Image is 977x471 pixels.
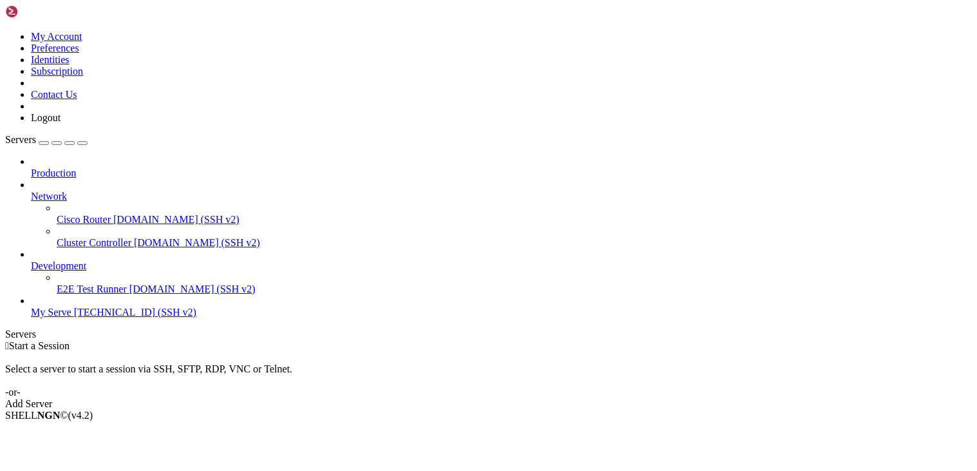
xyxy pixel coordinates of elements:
img: Shellngn [5,5,79,18]
a: My Account [31,31,82,42]
span: SHELL © [5,410,93,421]
span: [DOMAIN_NAME] (SSH v2) [134,237,260,248]
a: Network [31,191,972,202]
a: Servers [5,134,88,145]
li: E2E Test Runner [DOMAIN_NAME] (SSH v2) [57,272,972,295]
a: Cluster Controller [DOMAIN_NAME] (SSH v2) [57,237,972,249]
span: E2E Test Runner [57,284,127,294]
span: 4.2.0 [68,410,93,421]
span: [TECHNICAL_ID] (SSH v2) [74,307,196,318]
div: Servers [5,329,972,340]
span: Network [31,191,67,202]
li: Cisco Router [DOMAIN_NAME] (SSH v2) [57,202,972,226]
a: Cisco Router [DOMAIN_NAME] (SSH v2) [57,214,972,226]
span: Development [31,260,86,271]
span: Start a Session [9,340,70,351]
a: Identities [31,54,70,65]
a: Logout [31,112,61,123]
li: Cluster Controller [DOMAIN_NAME] (SSH v2) [57,226,972,249]
li: Production [31,156,972,179]
a: Contact Us [31,89,77,100]
a: Preferences [31,43,79,53]
a: E2E Test Runner [DOMAIN_NAME] (SSH v2) [57,284,972,295]
span: Cluster Controller [57,237,131,248]
li: Development [31,249,972,295]
span: Servers [5,134,36,145]
span:  [5,340,9,351]
span: My Serve [31,307,71,318]
span: [DOMAIN_NAME] (SSH v2) [113,214,240,225]
b: NGN [37,410,61,421]
a: Development [31,260,972,272]
span: [DOMAIN_NAME] (SSH v2) [129,284,256,294]
div: Select a server to start a session via SSH, SFTP, RDP, VNC or Telnet. -or- [5,352,972,398]
a: Production [31,168,972,179]
li: My Serve [TECHNICAL_ID] (SSH v2) [31,295,972,318]
a: My Serve [TECHNICAL_ID] (SSH v2) [31,307,972,318]
span: Cisco Router [57,214,111,225]
a: Subscription [31,66,83,77]
span: Production [31,168,76,178]
div: Add Server [5,398,972,410]
li: Network [31,179,972,249]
